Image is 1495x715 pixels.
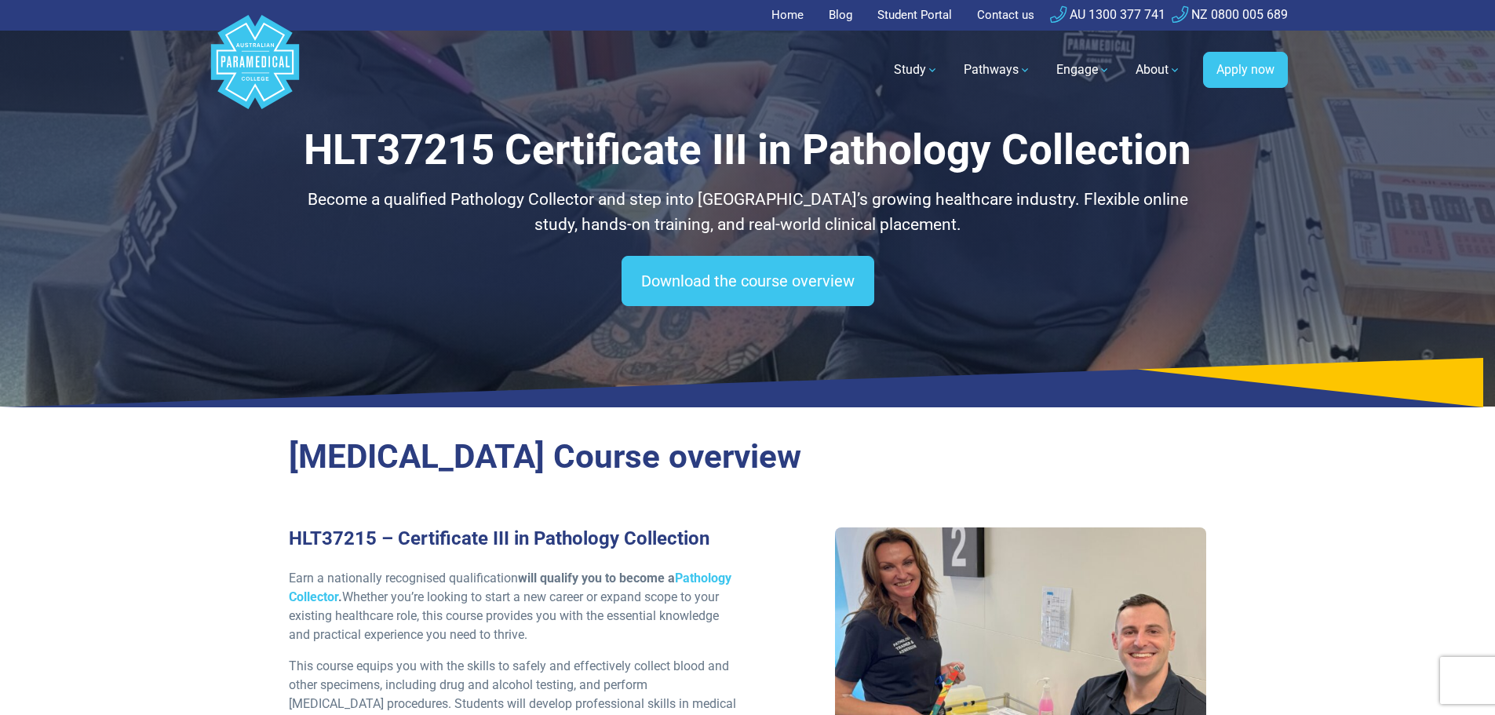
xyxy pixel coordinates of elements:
a: About [1126,48,1191,92]
a: Australian Paramedical College [208,31,302,110]
strong: will qualify you to become a . [289,571,731,604]
h3: HLT37215 – Certificate III in Pathology Collection [289,527,738,550]
a: Apply now [1203,52,1288,88]
h2: [MEDICAL_DATA] Course overview [289,437,1207,477]
a: Pathways [954,48,1041,92]
a: Download the course overview [622,256,874,306]
h1: HLT37215 Certificate III in Pathology Collection [289,126,1207,175]
a: NZ 0800 005 689 [1172,7,1288,22]
a: Pathology Collector [289,571,731,604]
a: AU 1300 377 741 [1050,7,1165,22]
a: Engage [1047,48,1120,92]
p: Become a qualified Pathology Collector and step into [GEOGRAPHIC_DATA]’s growing healthcare indus... [289,188,1207,237]
p: Earn a nationally recognised qualification Whether you’re looking to start a new career or expand... [289,569,738,644]
a: Study [884,48,948,92]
